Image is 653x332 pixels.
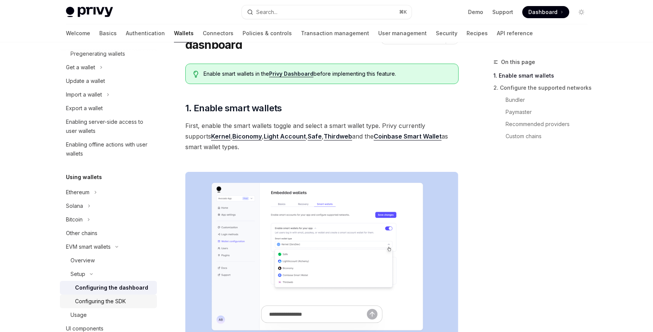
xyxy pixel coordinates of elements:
div: Usage [70,310,87,320]
div: Get a wallet [66,63,95,72]
a: 1. Enable smart wallets [493,70,593,82]
a: Recipes [467,24,488,42]
a: Configuring the dashboard [60,281,157,295]
a: Kernel [211,132,230,140]
div: Export a wallet [66,104,103,113]
a: Paymaster [506,106,593,118]
a: Enabling offline actions with user wallets [60,138,157,161]
a: Usage [60,308,157,322]
a: Export a wallet [60,101,157,115]
h5: Using wallets [66,173,102,182]
div: Import a wallet [66,90,102,99]
span: On this page [501,58,535,67]
div: Ethereum [66,188,89,197]
span: ⌘ K [399,9,407,15]
div: Update a wallet [66,76,105,86]
a: User management [378,24,427,42]
a: Update a wallet [60,74,157,88]
a: Light Account [264,132,306,140]
div: Setup [70,270,85,279]
a: Support [492,8,513,16]
a: Dashboard [522,6,569,18]
a: API reference [497,24,533,42]
svg: Tip [193,71,199,78]
span: Enable smart wallets in the before implementing this feature. [204,70,450,78]
a: 2. Configure the supported networks [493,82,593,94]
div: Enabling offline actions with user wallets [66,140,152,158]
a: Bundler [506,94,593,106]
span: 1. Enable smart wallets [185,102,282,114]
a: Biconomy [232,132,262,140]
a: Connectors [203,24,233,42]
span: First, enable the smart wallets toggle and select a smart wallet type. Privy currently supports ,... [185,120,459,152]
a: Overview [60,254,157,267]
div: Configuring the SDK [75,297,126,306]
a: Thirdweb [324,132,352,140]
div: Enabling server-side access to user wallets [66,117,152,136]
a: Security [436,24,457,42]
a: Transaction management [301,24,369,42]
div: Overview [70,256,95,265]
img: light logo [66,7,113,17]
a: Other chains [60,226,157,240]
button: Send message [367,309,377,320]
a: Authentication [126,24,165,42]
div: Bitcoin [66,215,83,224]
a: Custom chains [506,130,593,142]
button: Toggle dark mode [575,6,587,18]
a: Privy Dashboard [269,70,313,77]
a: Coinbase Smart Wallet [374,132,442,140]
a: Wallets [174,24,194,42]
div: Solana [66,201,83,210]
a: Basics [99,24,117,42]
div: EVM smart wallets [66,242,111,251]
span: Dashboard [528,8,557,16]
a: Enabling server-side access to user wallets [60,115,157,138]
a: Safe [308,132,322,140]
button: Search...⌘K [242,5,412,19]
a: Recommended providers [506,118,593,130]
a: Demo [468,8,483,16]
div: Other chains [66,229,97,238]
div: Search... [256,8,277,17]
a: Configuring the SDK [60,295,157,308]
a: Policies & controls [243,24,292,42]
div: Configuring the dashboard [75,283,148,292]
a: Welcome [66,24,90,42]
